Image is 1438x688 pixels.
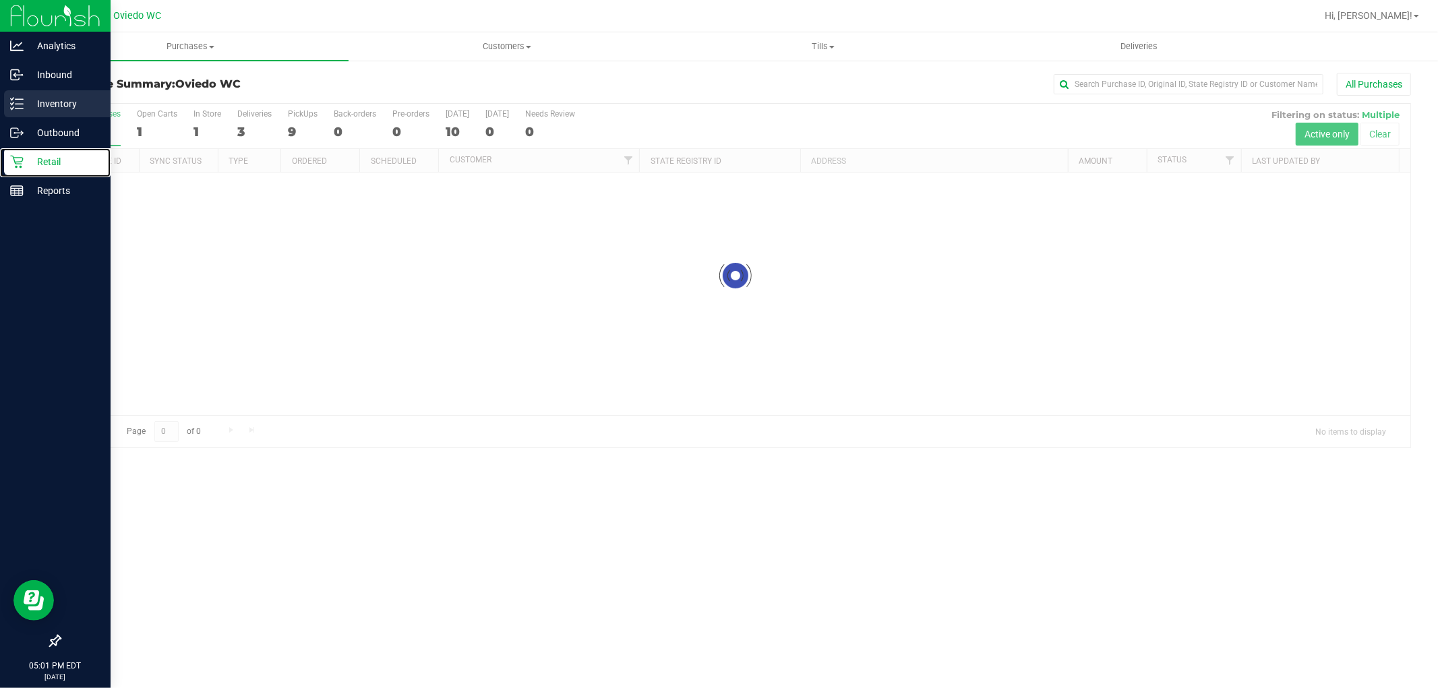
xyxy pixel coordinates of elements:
p: 05:01 PM EDT [6,660,104,672]
p: Analytics [24,38,104,54]
iframe: Resource center [13,580,54,621]
inline-svg: Analytics [10,39,24,53]
p: Inbound [24,67,104,83]
span: Oviedo WC [175,77,241,90]
inline-svg: Reports [10,184,24,197]
p: [DATE] [6,672,104,682]
a: Tills [665,32,981,61]
inline-svg: Retail [10,155,24,168]
a: Deliveries [981,32,1297,61]
p: Retail [24,154,104,170]
inline-svg: Outbound [10,126,24,139]
span: Purchases [32,40,349,53]
inline-svg: Inbound [10,68,24,82]
span: Oviedo WC [114,10,162,22]
h3: Purchase Summary: [59,78,510,90]
a: Customers [349,32,665,61]
inline-svg: Inventory [10,97,24,111]
input: Search Purchase ID, Original ID, State Registry ID or Customer Name... [1054,74,1323,94]
button: All Purchases [1337,73,1411,96]
span: Tills [665,40,980,53]
p: Reports [24,183,104,199]
p: Inventory [24,96,104,112]
span: Hi, [PERSON_NAME]! [1325,10,1412,21]
p: Outbound [24,125,104,141]
a: Purchases [32,32,349,61]
span: Deliveries [1102,40,1176,53]
span: Customers [349,40,664,53]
